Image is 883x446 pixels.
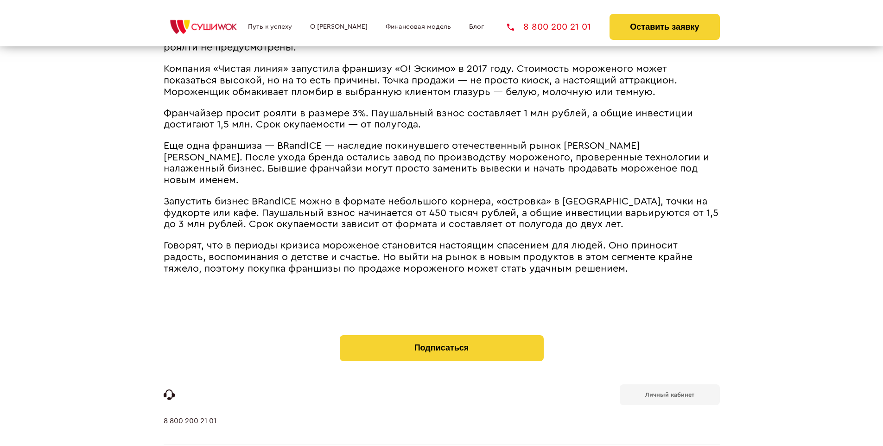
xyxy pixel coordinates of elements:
span: Запустить бизнес BRandICE можно в формате небольшого корнера, «островка» в [GEOGRAPHIC_DATA], точ... [164,197,718,229]
button: Подписаться [340,335,544,361]
a: 8 800 200 21 01 [164,417,216,445]
span: Франчайзер просит роялти в размере 3%. Паушальный взнос составляет 1 млн рублей, а общие инвестиц... [164,108,693,130]
a: Блог [469,23,484,31]
a: Финансовая модель [386,23,451,31]
span: Еще одна франшиза ― BRandICE ― наследие покинувшего отечественный рынок [PERSON_NAME] [PERSON_NAM... [164,141,709,185]
span: 8 800 200 21 01 [523,22,591,32]
a: Путь к успеху [248,23,292,31]
span: Компания «Чистая линия» запустила франшизу «О! Эскимо» в 2017 году. Стоимость мороженого может по... [164,64,677,96]
a: 8 800 200 21 01 [507,22,591,32]
a: Личный кабинет [620,384,720,405]
a: О [PERSON_NAME] [310,23,368,31]
b: Личный кабинет [645,392,694,398]
span: Говорят, что в периоды кризиса мороженое становится настоящим спасением для людей. Оно приносит р... [164,241,692,273]
button: Оставить заявку [610,14,719,40]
